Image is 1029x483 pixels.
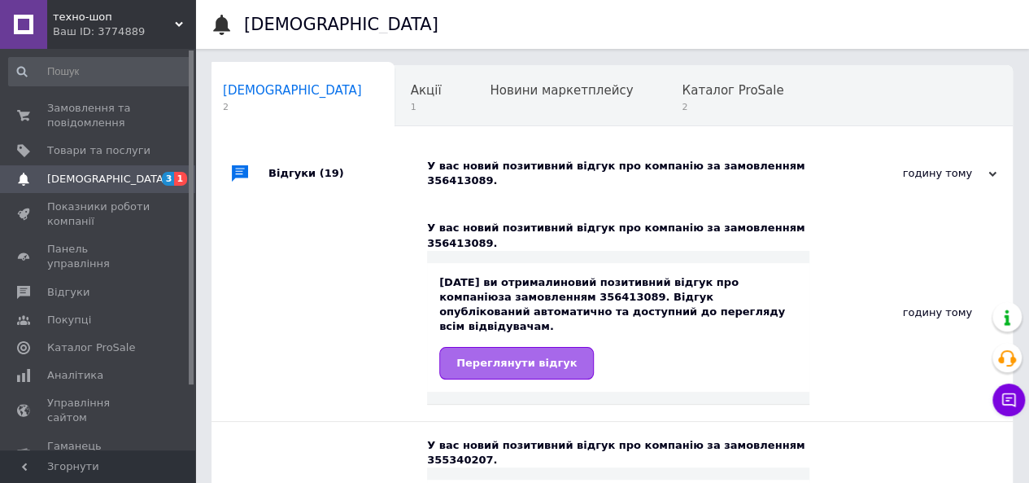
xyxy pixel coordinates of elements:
div: У вас новий позитивний відгук про компанію за замовленням 355340207. [427,438,809,468]
div: годину тому [834,166,996,181]
div: Ваш ID: 3774889 [53,24,195,39]
span: [DEMOGRAPHIC_DATA] [47,172,168,187]
span: Аналітика [47,368,103,383]
span: 1 [174,172,187,186]
span: Замовлення та повідомлення [47,101,150,130]
span: Переглянути відгук [456,357,577,369]
b: новий позитивний відгук про компанію [439,276,739,303]
span: Новини маркетплейсу [490,83,633,98]
span: Акції [411,83,442,98]
span: Показники роботи компанії [47,200,150,229]
span: 3 [162,172,175,186]
span: Гаманець компанії [47,439,150,468]
input: Пошук [8,57,192,86]
div: годину тому [809,204,1013,420]
span: Управління сайтом [47,396,150,425]
span: Каталог ProSale [47,340,135,355]
div: [DATE] ви отримали за замовленням 356413089. Відгук опублікований автоматично та доступний до пер... [439,275,797,380]
span: 2 [223,101,362,113]
span: [DEMOGRAPHIC_DATA] [223,83,362,98]
span: техно-шоп [53,10,175,24]
span: Панель управління [47,242,150,271]
a: Переглянути відгук [439,347,594,380]
span: Покупці [47,313,91,327]
span: (19) [320,167,344,179]
span: Товари та послуги [47,143,150,158]
button: Чат з покупцем [992,384,1025,416]
div: Відгуки [268,143,427,204]
span: Каталог ProSale [682,83,783,98]
div: У вас новий позитивний відгук про компанію за замовленням 356413089. [427,221,809,250]
h1: [DEMOGRAPHIC_DATA] [244,15,438,34]
span: Відгуки [47,285,89,300]
span: 2 [682,101,783,113]
div: У вас новий позитивний відгук про компанію за замовленням 356413089. [427,159,834,188]
span: 1 [411,101,442,113]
